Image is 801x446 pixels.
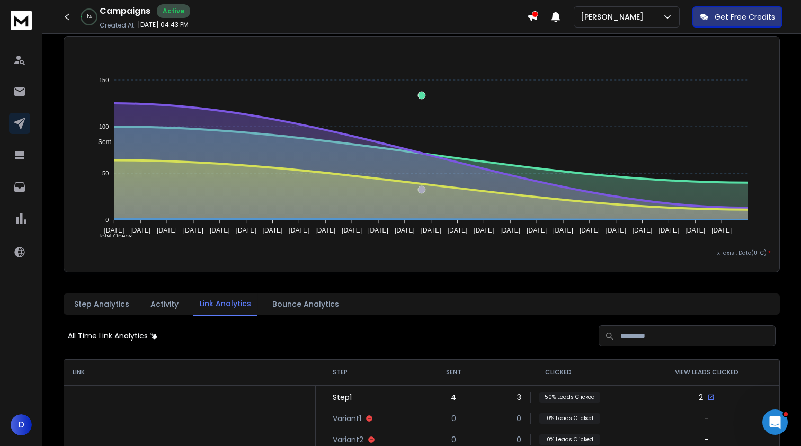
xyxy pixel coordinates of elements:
p: [PERSON_NAME] [581,12,648,22]
th: LINK [64,360,316,385]
h1: Campaigns [100,5,150,17]
tspan: 150 [99,77,109,83]
tspan: [DATE] [342,227,362,234]
p: Variant 1 [333,413,361,424]
div: - [705,413,709,424]
div: - [705,434,709,445]
tspan: [DATE] [633,227,653,234]
p: 0 [517,434,521,445]
tspan: [DATE] [448,227,468,234]
tspan: [DATE] [315,227,335,234]
p: [DATE] 04:43 PM [138,21,189,29]
span: Total Opens [90,233,132,240]
tspan: [DATE] [474,227,494,234]
tspan: [DATE] [236,227,256,234]
tspan: [DATE] [421,227,441,234]
button: Activity [144,292,185,316]
button: D [11,414,32,435]
p: x-axis : Date(UTC) [73,249,771,257]
tspan: [DATE] [183,227,203,234]
tspan: 0 [105,217,109,223]
button: Step Analytics [68,292,136,316]
tspan: [DATE] [130,227,150,234]
p: 0 % Leads Clicked [539,434,600,445]
th: SENT [425,360,483,385]
p: 1 % [87,14,92,20]
tspan: [DATE] [289,227,309,234]
div: Active [157,4,190,18]
tspan: [DATE] [263,227,283,234]
tspan: 50 [102,170,109,176]
iframe: Intercom live chat [762,409,788,435]
div: 3 [517,392,600,403]
tspan: [DATE] [500,227,520,234]
p: All Time Link Analytics [68,331,148,341]
button: Get Free Credits [692,6,782,28]
p: 0 [517,413,521,424]
th: VIEW LEADS CLICKED [634,360,779,385]
th: CLICKED [483,360,634,385]
p: 0 % Leads Clicked [539,413,600,424]
tspan: [DATE] [553,227,573,234]
p: 0 [451,413,456,424]
p: Variant 2 [333,434,363,445]
p: 50 % Leads Clicked [539,392,600,403]
tspan: [DATE] [685,227,705,234]
p: 0 [451,434,456,445]
tspan: [DATE] [210,227,230,234]
p: Created At: [100,21,136,30]
tspan: [DATE] [527,227,547,234]
tspan: [DATE] [157,227,177,234]
tspan: [DATE] [104,227,124,234]
tspan: [DATE] [606,227,626,234]
button: Link Analytics [193,292,257,316]
span: Sent [90,138,111,146]
p: Get Free Credits [715,12,775,22]
tspan: [DATE] [580,227,600,234]
p: Step 1 [333,392,352,403]
div: 2 [699,392,715,403]
button: Bounce Analytics [266,292,345,316]
tspan: 100 [99,123,109,130]
tspan: [DATE] [395,227,415,234]
tspan: [DATE] [711,227,732,234]
img: logo [11,11,32,30]
th: STEP [316,360,425,385]
tspan: [DATE] [659,227,679,234]
tspan: [DATE] [368,227,388,234]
